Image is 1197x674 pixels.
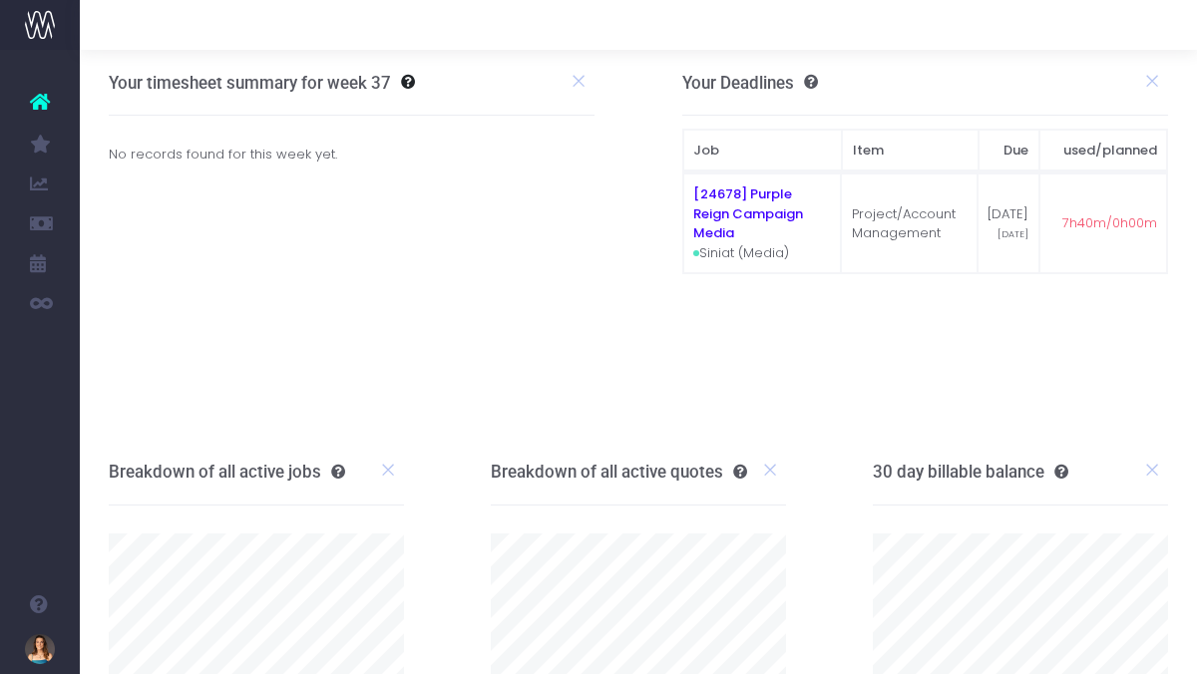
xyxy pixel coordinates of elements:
[841,173,978,273] td: Project/Account Management
[682,73,818,93] h3: Your Deadlines
[491,462,747,482] h3: Breakdown of all active quotes
[109,462,345,482] h3: Breakdown of all active jobs
[842,130,979,171] th: Item: activate to sort column ascending
[1062,213,1157,233] span: 7h40m/0h00m
[997,227,1028,241] span: [DATE]
[109,73,391,93] h3: Your timesheet summary for week 37
[979,130,1039,171] th: Due: activate to sort column ascending
[978,173,1040,273] td: [DATE]
[683,173,841,273] td: Siniat (Media)
[1039,130,1167,171] th: used/planned: activate to sort column ascending
[693,184,803,242] a: [24678] Purple Reign Campaign Media
[94,145,610,165] div: No records found for this week yet.
[873,462,1068,482] h3: 30 day billable balance
[25,634,55,664] img: images/default_profile_image.png
[683,130,842,171] th: Job: activate to sort column ascending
